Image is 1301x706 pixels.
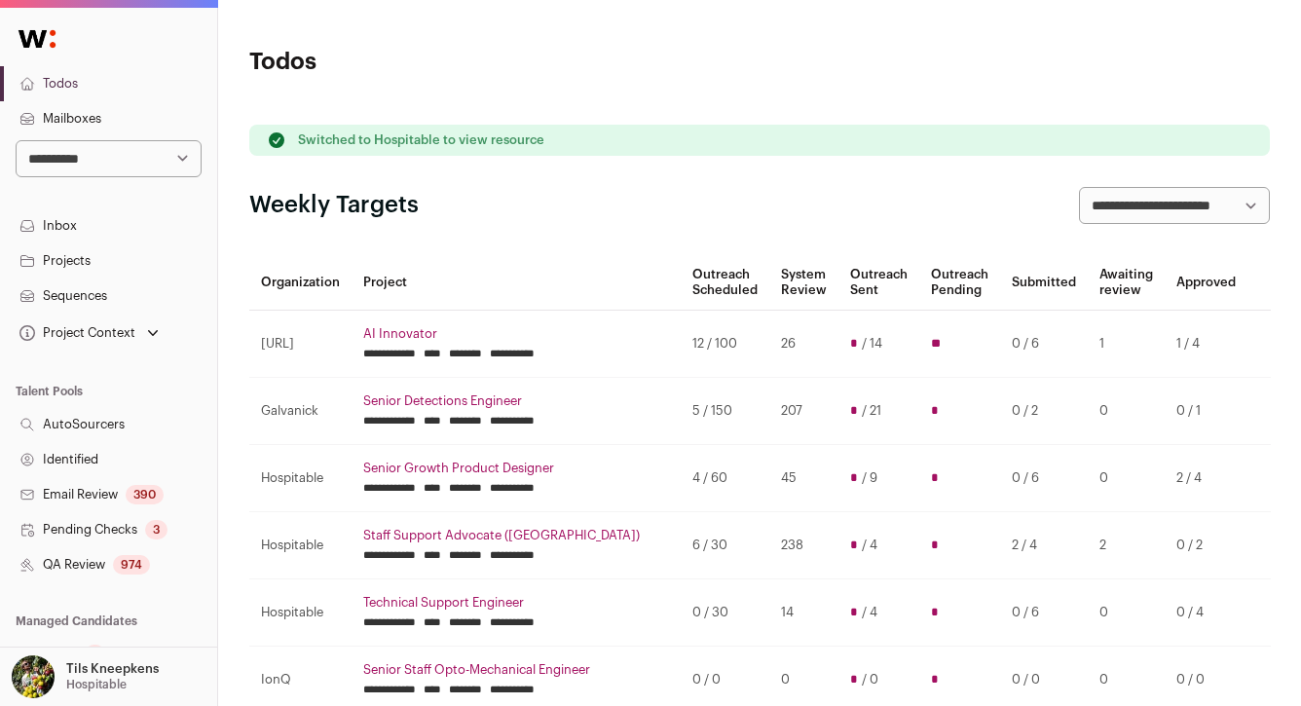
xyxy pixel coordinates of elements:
[769,255,838,311] th: System Review
[1088,255,1165,311] th: Awaiting review
[352,255,681,311] th: Project
[862,470,877,486] span: / 9
[769,378,838,445] td: 207
[862,672,878,687] span: / 0
[1088,512,1165,579] td: 2
[1088,579,1165,647] td: 0
[1165,311,1247,378] td: 1 / 4
[145,520,167,539] div: 3
[1165,255,1247,311] th: Approved
[8,19,66,58] img: Wellfound
[16,325,135,341] div: Project Context
[1165,445,1247,512] td: 2 / 4
[249,579,352,647] td: Hospitable
[681,579,769,647] td: 0 / 30
[363,393,669,409] a: Senior Detections Engineer
[1088,445,1165,512] td: 0
[249,47,589,78] h1: Todos
[363,662,669,678] a: Senior Staff Opto-Mechanical Engineer
[66,677,127,692] p: Hospitable
[249,190,419,221] h2: Weekly Targets
[66,661,159,677] p: Tils Kneepkens
[681,445,769,512] td: 4 / 60
[681,311,769,378] td: 12 / 100
[249,311,352,378] td: [URL]
[919,255,1000,311] th: Outreach Pending
[249,445,352,512] td: Hospitable
[363,528,669,543] a: Staff Support Advocate ([GEOGRAPHIC_DATA])
[1000,579,1088,647] td: 0 / 6
[1000,255,1088,311] th: Submitted
[862,336,882,352] span: / 14
[113,555,150,575] div: 974
[681,512,769,579] td: 6 / 30
[363,461,669,476] a: Senior Growth Product Designer
[249,512,352,579] td: Hospitable
[1165,378,1247,445] td: 0 / 1
[838,255,919,311] th: Outreach Sent
[1000,378,1088,445] td: 0 / 2
[8,655,163,698] button: Open dropdown
[363,595,669,611] a: Technical Support Engineer
[681,255,769,311] th: Outreach Scheduled
[769,445,838,512] td: 45
[1165,579,1247,647] td: 0 / 4
[769,311,838,378] td: 26
[1088,378,1165,445] td: 0
[249,255,352,311] th: Organization
[681,378,769,445] td: 5 / 150
[1000,311,1088,378] td: 0 / 6
[12,655,55,698] img: 6689865-medium_jpg
[85,645,105,664] div: 1
[16,319,163,347] button: Open dropdown
[769,579,838,647] td: 14
[1165,512,1247,579] td: 0 / 2
[862,403,881,419] span: / 21
[862,605,877,620] span: / 4
[1000,512,1088,579] td: 2 / 4
[1088,311,1165,378] td: 1
[249,378,352,445] td: Galvanick
[126,485,164,504] div: 390
[862,538,877,553] span: / 4
[1000,445,1088,512] td: 0 / 6
[769,512,838,579] td: 238
[363,326,669,342] a: AI Innovator
[298,132,544,148] p: Switched to Hospitable to view resource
